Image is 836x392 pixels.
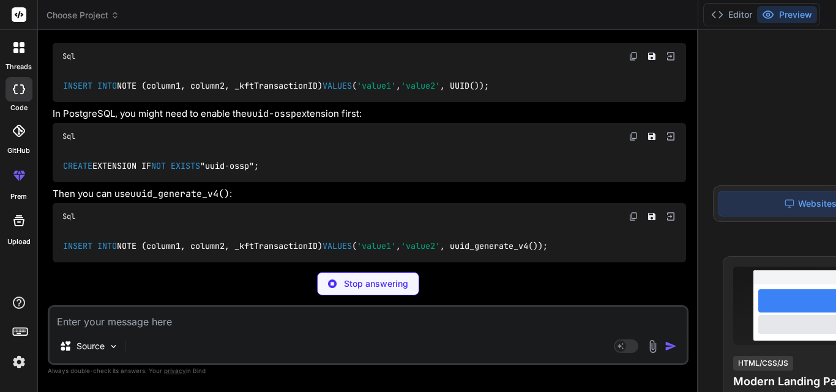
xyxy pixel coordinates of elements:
[151,160,166,171] span: NOT
[10,103,28,113] label: code
[164,367,186,374] span: privacy
[665,131,676,142] img: Open in Browser
[62,212,75,221] span: Sql
[665,340,677,352] img: icon
[171,160,200,171] span: EXISTS
[62,80,490,92] code: NOTE (column1, column2, _kftTransactionID) ( , , UUID());
[7,237,31,247] label: Upload
[210,28,243,40] code: UUID()
[108,341,119,352] img: Pick Models
[665,211,676,222] img: Open in Browser
[53,107,686,121] p: In PostgreSQL, you might need to enable the extension first:
[643,208,660,225] button: Save file
[62,160,260,172] code: EXTENSION IF "uuid-ossp";
[77,340,105,352] p: Source
[323,80,352,91] span: VALUES
[629,212,638,221] img: copy
[130,188,230,200] code: uuid_generate_v4()
[665,51,676,62] img: Open in Browser
[401,80,440,91] span: 'value2'
[7,146,30,156] label: GitHub
[10,191,27,202] label: prem
[247,108,296,120] code: uuid-ossp
[47,9,119,21] span: Choose Project
[62,51,75,61] span: Sql
[344,278,408,290] p: Stop answering
[643,48,660,65] button: Save file
[401,240,440,251] span: 'value2'
[48,365,689,377] p: Always double-check its answers. Your in Bind
[323,240,352,251] span: VALUES
[629,131,638,141] img: copy
[706,6,757,23] button: Editor
[629,51,638,61] img: copy
[9,352,29,372] img: settings
[63,240,117,251] span: INSERT INTO
[357,80,396,91] span: 'value1'
[6,62,32,72] label: threads
[733,356,793,371] div: HTML/CSS/JS
[646,339,660,353] img: attachment
[62,240,549,253] code: NOTE (column1, column2, _kftTransactionID) ( , , uuid_generate_v4());
[62,131,75,141] span: Sql
[63,80,117,91] span: INSERT INTO
[643,128,660,145] button: Save file
[757,6,817,23] button: Preview
[357,240,396,251] span: 'value1'
[63,160,92,171] span: CREATE
[53,187,686,201] p: Then you can use :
